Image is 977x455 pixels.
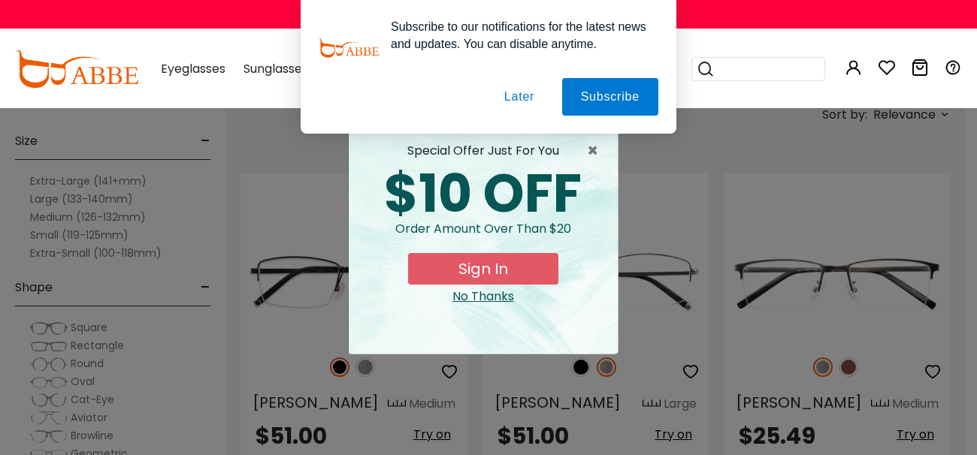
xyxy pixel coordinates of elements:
div: Subscribe to our notifications for the latest news and updates. You can disable anytime. [379,18,658,53]
img: notification icon [319,18,379,78]
div: Close [361,288,606,306]
button: Subscribe [562,78,658,116]
div: special offer just for you [361,142,606,160]
button: Later [485,78,553,116]
span: × [587,142,606,160]
div: Order amount over than $20 [361,220,606,253]
button: Sign In [408,253,558,285]
button: Close [587,142,606,160]
div: $10 OFF [361,167,606,220]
